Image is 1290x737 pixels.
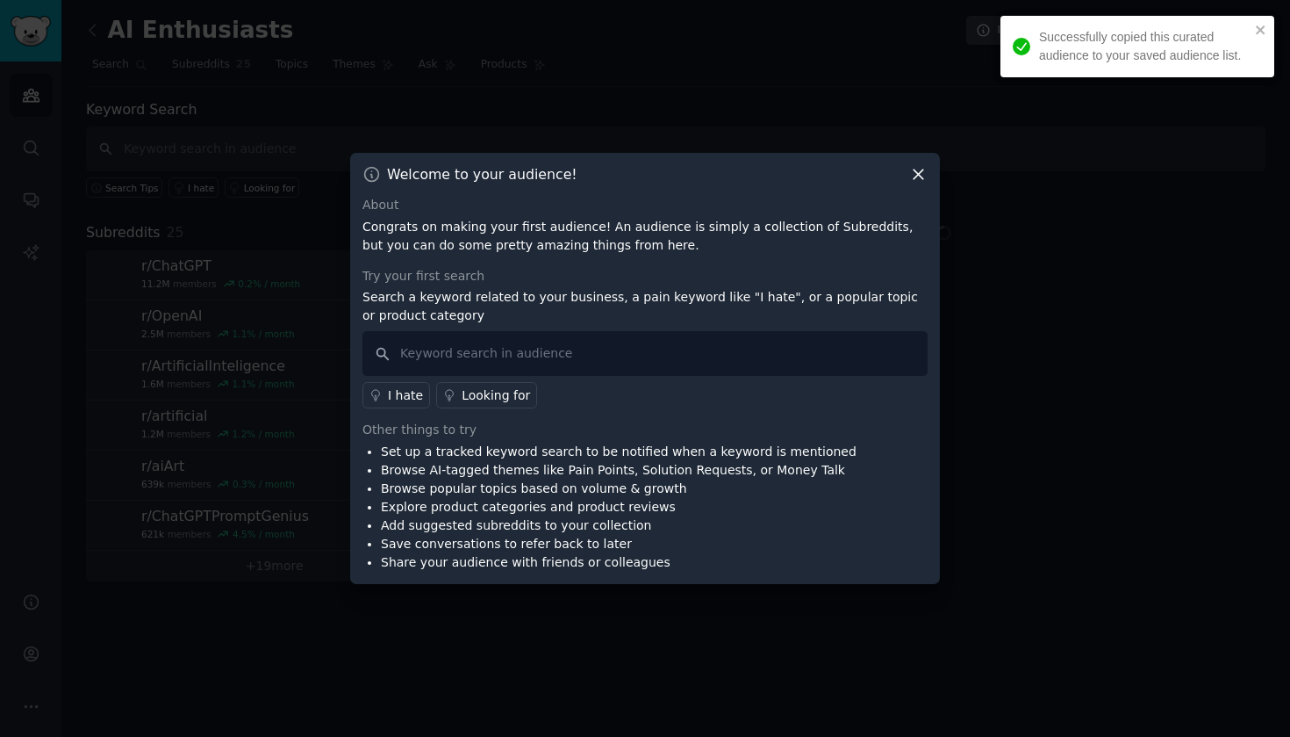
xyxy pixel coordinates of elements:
div: Looking for [462,387,530,405]
div: I hate [388,387,423,405]
a: Looking for [436,382,537,408]
li: Save conversations to refer back to later [381,535,856,553]
div: Successfully copied this curated audience to your saved audience list. [1039,28,1250,65]
li: Add suggested subreddits to your collection [381,517,856,535]
p: Congrats on making your first audience! An audience is simply a collection of Subreddits, but you... [362,218,928,255]
li: Explore product categories and product reviews [381,498,856,517]
li: Set up a tracked keyword search to be notified when a keyword is mentioned [381,443,856,461]
a: I hate [362,382,430,408]
div: Other things to try [362,421,928,439]
p: Search a keyword related to your business, a pain keyword like "I hate", or a popular topic or pr... [362,288,928,325]
button: close [1255,23,1267,37]
li: Browse AI-tagged themes like Pain Points, Solution Requests, or Money Talk [381,461,856,480]
li: Browse popular topics based on volume & growth [381,480,856,498]
div: About [362,196,928,214]
li: Share your audience with friends or colleagues [381,553,856,572]
h3: Welcome to your audience! [387,165,577,184]
input: Keyword search in audience [362,331,928,376]
div: Try your first search [362,267,928,285]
